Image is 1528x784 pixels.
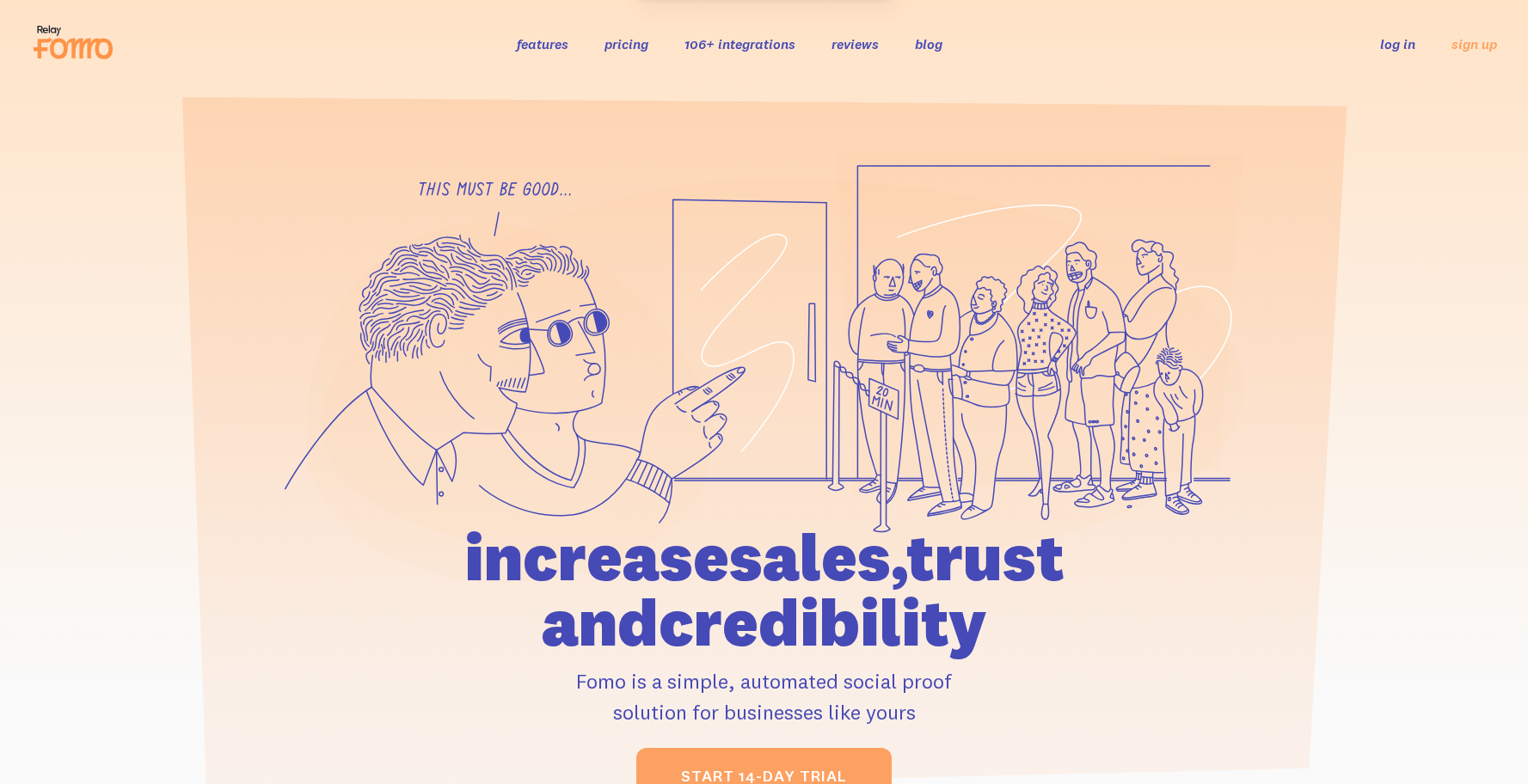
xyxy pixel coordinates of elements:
[684,35,795,52] a: 106+ integrations
[366,665,1163,727] p: Fomo is a simple, automated social proof solution for businesses like yours
[832,35,879,52] a: reviews
[517,35,568,52] a: features
[915,35,942,52] a: blog
[1451,35,1497,53] a: sign up
[1380,35,1415,52] a: log in
[366,524,1163,655] h1: increase sales, trust and credibility
[604,35,648,52] a: pricing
